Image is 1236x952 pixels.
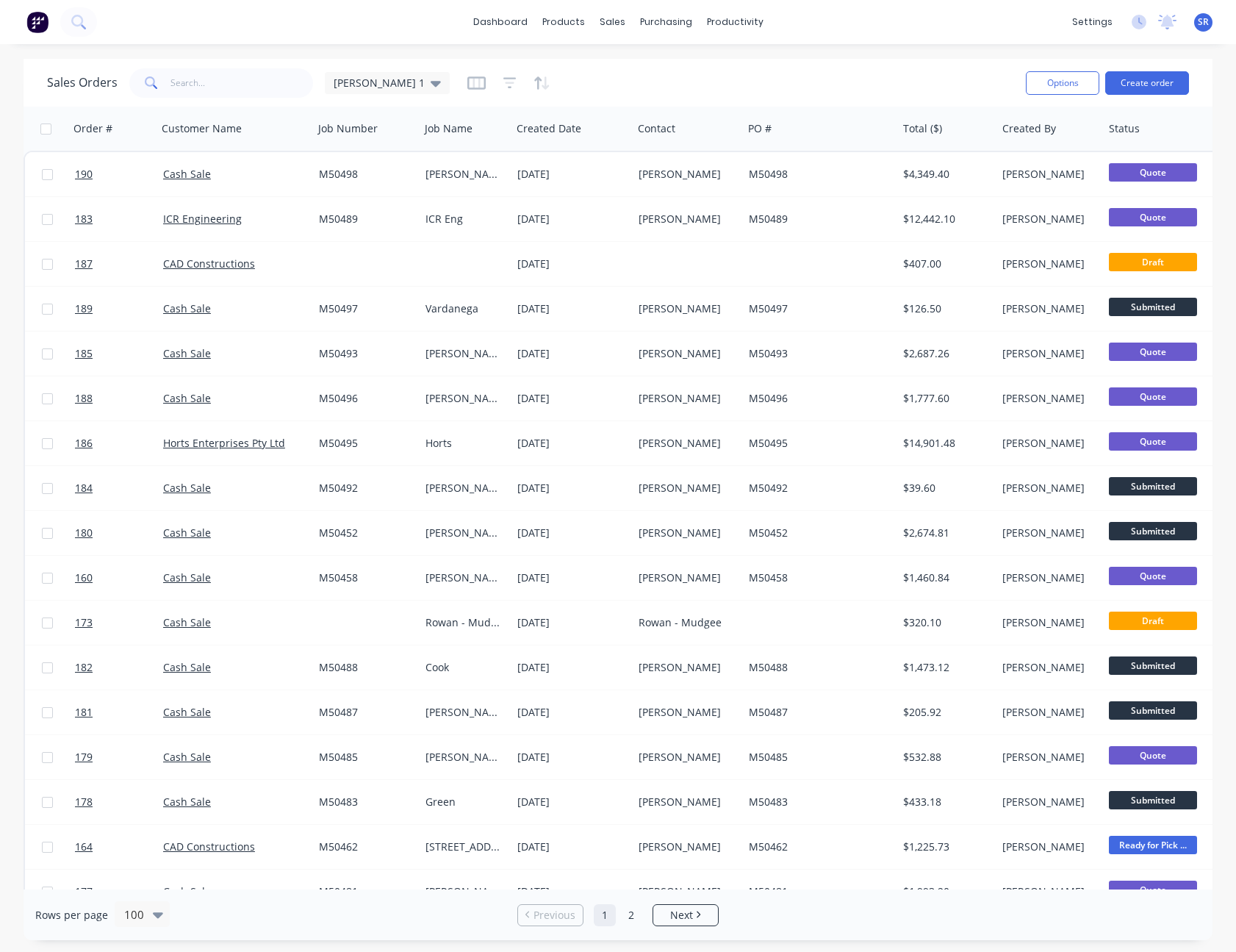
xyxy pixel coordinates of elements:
div: [PERSON_NAME] [639,526,732,540]
span: 185 [75,346,93,361]
span: 184 [75,481,93,495]
span: [PERSON_NAME] 1 [334,75,425,90]
div: M50497 [749,301,885,316]
a: 182 [75,645,163,690]
span: Rows per page [35,908,108,923]
img: Factory [26,11,48,33]
div: [DATE] [517,750,627,765]
div: sales [592,11,633,33]
div: M50488 [319,660,409,675]
span: Quote [1109,387,1197,406]
a: 164 [75,825,163,869]
div: [DATE] [517,301,627,316]
div: M50462 [319,840,409,854]
div: Contact [638,121,675,136]
span: 186 [75,436,93,451]
div: [PERSON_NAME] [639,346,732,361]
div: M50489 [749,212,885,226]
div: [DATE] [517,705,627,720]
span: 182 [75,660,93,675]
div: [PERSON_NAME] [1002,750,1093,765]
div: [PERSON_NAME] [1002,436,1093,451]
div: [PERSON_NAME] [425,481,502,495]
div: $1,460.84 [903,570,986,585]
div: Green [425,795,502,809]
div: M50458 [749,570,885,585]
div: [PERSON_NAME] [1002,391,1093,406]
div: [PERSON_NAME] [1002,212,1093,226]
span: Quote [1109,163,1197,182]
div: [PERSON_NAME] [425,884,502,899]
div: [DATE] [517,257,627,271]
div: $1,777.60 [903,391,986,406]
div: [PERSON_NAME] [425,705,502,720]
a: Cash Sale [163,705,211,719]
span: Quote [1109,343,1197,361]
div: Horts [425,436,502,451]
div: $532.88 [903,750,986,765]
div: [PERSON_NAME] [1002,795,1093,809]
div: products [535,11,592,33]
div: [PERSON_NAME] [639,884,732,899]
div: $4,349.40 [903,167,986,182]
span: 177 [75,884,93,899]
div: ICR Eng [425,212,502,226]
div: Job Name [425,121,473,136]
a: 173 [75,601,163,645]
div: [PERSON_NAME] [639,212,732,226]
div: [PERSON_NAME] [425,526,502,540]
div: M50487 [749,705,885,720]
div: [PERSON_NAME] [1002,481,1093,495]
a: Cash Sale [163,526,211,540]
div: [DATE] [517,526,627,540]
a: Cash Sale [163,884,211,898]
div: M50493 [749,346,885,361]
div: M50458 [319,570,409,585]
span: Ready for Pick ... [1109,836,1197,854]
div: Rowan - Mudgee [425,615,502,630]
span: Quote [1109,208,1197,226]
div: [PERSON_NAME] [639,660,732,675]
span: 189 [75,301,93,316]
span: 183 [75,212,93,226]
ul: Pagination [511,904,725,926]
div: [DATE] [517,167,627,182]
div: [PERSON_NAME] [425,570,502,585]
div: Total ($) [903,121,942,136]
div: [DATE] [517,884,627,899]
div: $205.92 [903,705,986,720]
div: M50492 [319,481,409,495]
div: Vardanega [425,301,502,316]
div: [DATE] [517,615,627,630]
a: Cash Sale [163,795,211,809]
div: M50496 [319,391,409,406]
a: Cash Sale [163,750,211,764]
a: Previous page [518,908,583,923]
a: 189 [75,287,163,331]
div: [PERSON_NAME] [425,167,502,182]
div: $1,225.73 [903,840,986,854]
div: $126.50 [903,301,986,316]
div: purchasing [633,11,700,33]
div: M50481 [319,884,409,899]
div: [DATE] [517,212,627,226]
span: 179 [75,750,93,765]
div: [PERSON_NAME] [1002,705,1093,720]
div: [PERSON_NAME] [639,481,732,495]
span: Quote [1109,432,1197,451]
a: Next page [653,908,718,923]
span: 187 [75,257,93,271]
a: 179 [75,735,163,779]
div: [PERSON_NAME] [1002,840,1093,854]
span: Quote [1109,567,1197,585]
a: ICR Engineering [163,212,242,226]
button: Create order [1105,71,1189,95]
span: 164 [75,840,93,854]
div: [DATE] [517,436,627,451]
a: dashboard [466,11,535,33]
div: $2,687.26 [903,346,986,361]
a: 185 [75,332,163,376]
div: M50492 [749,481,885,495]
a: 180 [75,511,163,555]
div: M50493 [319,346,409,361]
